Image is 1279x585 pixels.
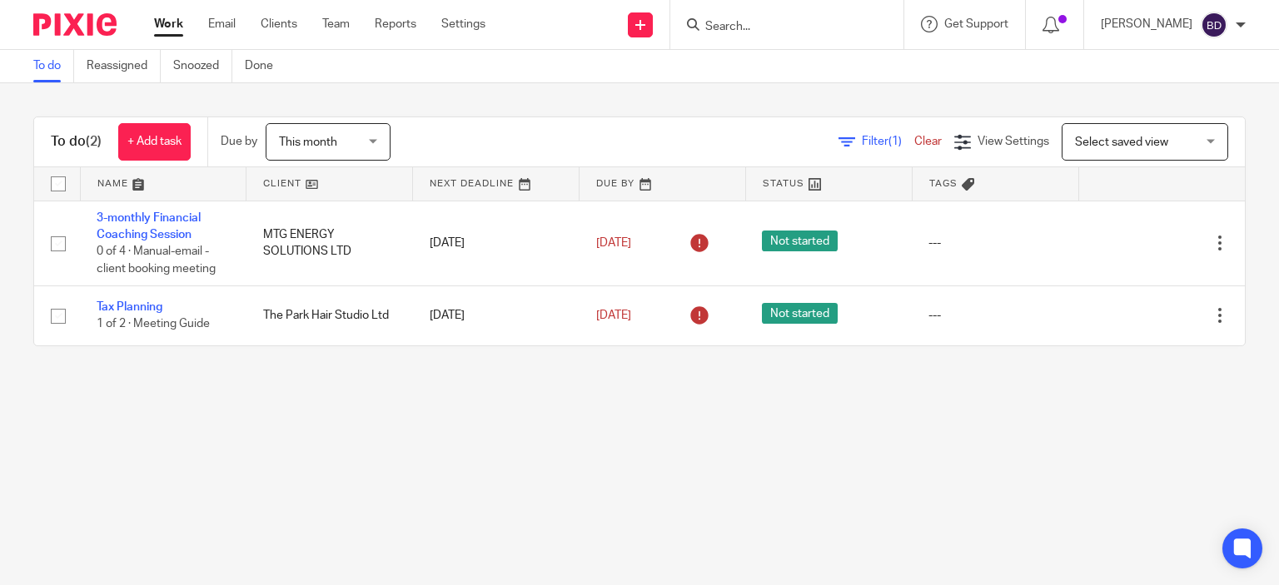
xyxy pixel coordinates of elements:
td: [DATE] [413,286,580,345]
a: Tax Planning [97,301,162,313]
h1: To do [51,133,102,151]
span: View Settings [978,136,1049,147]
span: This month [279,136,337,148]
a: 3-monthly Financial Coaching Session [97,212,201,240]
span: Not started [762,231,838,251]
span: (2) [86,135,102,148]
img: Pixie [33,13,117,36]
a: To do [33,50,74,82]
a: Clear [914,136,942,147]
span: Tags [929,179,958,188]
span: Not started [762,303,838,324]
input: Search [704,20,853,35]
a: Settings [441,16,485,32]
span: 1 of 2 · Meeting Guide [97,319,210,330]
a: Work [154,16,183,32]
p: [PERSON_NAME] [1101,16,1192,32]
span: Filter [862,136,914,147]
td: [DATE] [413,201,580,286]
span: Select saved view [1075,136,1168,148]
span: (1) [888,136,902,147]
a: Reassigned [87,50,161,82]
td: The Park Hair Studio Ltd [246,286,413,345]
span: [DATE] [596,310,631,321]
a: Clients [261,16,297,32]
a: + Add task [118,123,191,161]
p: Due by [221,133,257,150]
a: Done [245,50,286,82]
td: MTG ENERGY SOLUTIONS LTD [246,201,413,286]
a: Snoozed [173,50,232,82]
a: Team [322,16,350,32]
a: Email [208,16,236,32]
div: --- [928,307,1062,324]
span: 0 of 4 · Manual-email - client booking meeting [97,245,216,275]
a: Reports [375,16,416,32]
img: svg%3E [1201,12,1227,38]
div: --- [928,235,1062,251]
span: Get Support [944,18,1008,30]
span: [DATE] [596,237,631,249]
